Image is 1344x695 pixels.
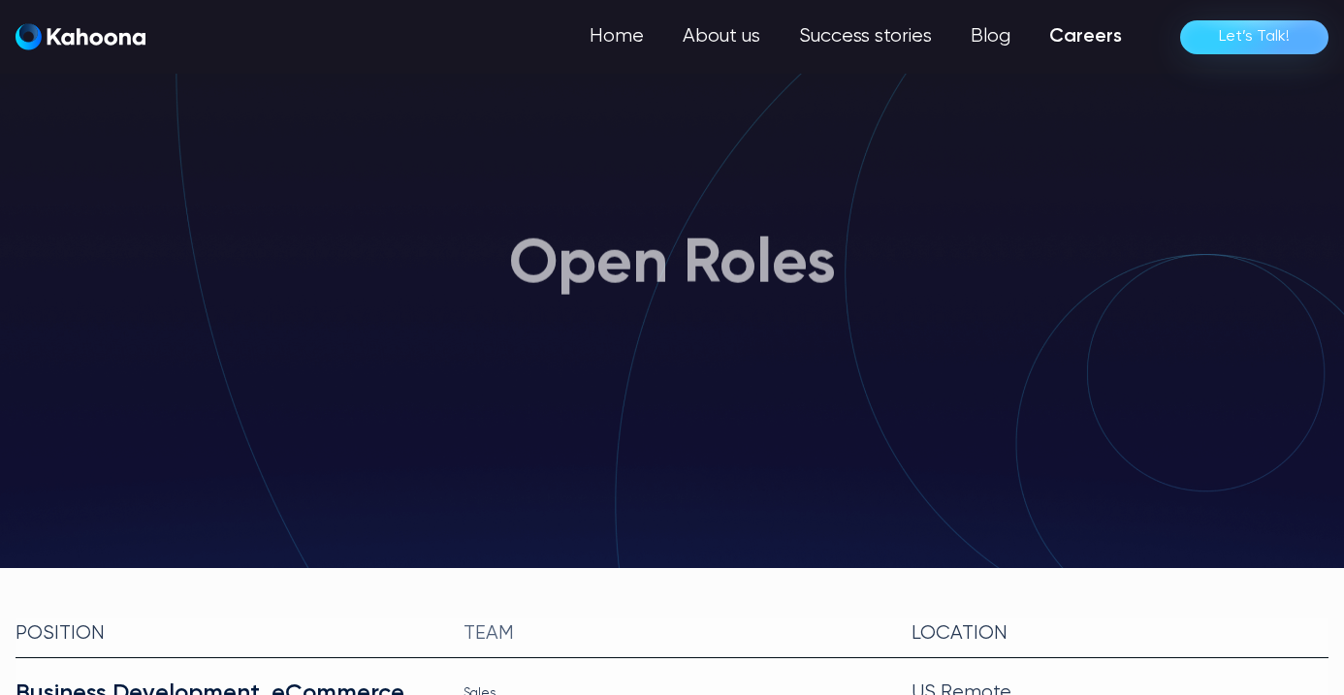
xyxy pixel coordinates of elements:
h1: Open Roles [509,232,836,300]
a: Home [570,17,663,56]
a: Success stories [780,17,951,56]
a: home [16,23,145,51]
a: Careers [1030,17,1141,56]
a: About us [663,17,780,56]
div: Position [16,618,432,649]
a: Blog [951,17,1030,56]
div: team [464,618,880,649]
a: Let’s Talk! [1180,20,1328,54]
div: Let’s Talk! [1219,21,1290,52]
div: Location [912,618,1328,649]
img: Kahoona logo white [16,23,145,50]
